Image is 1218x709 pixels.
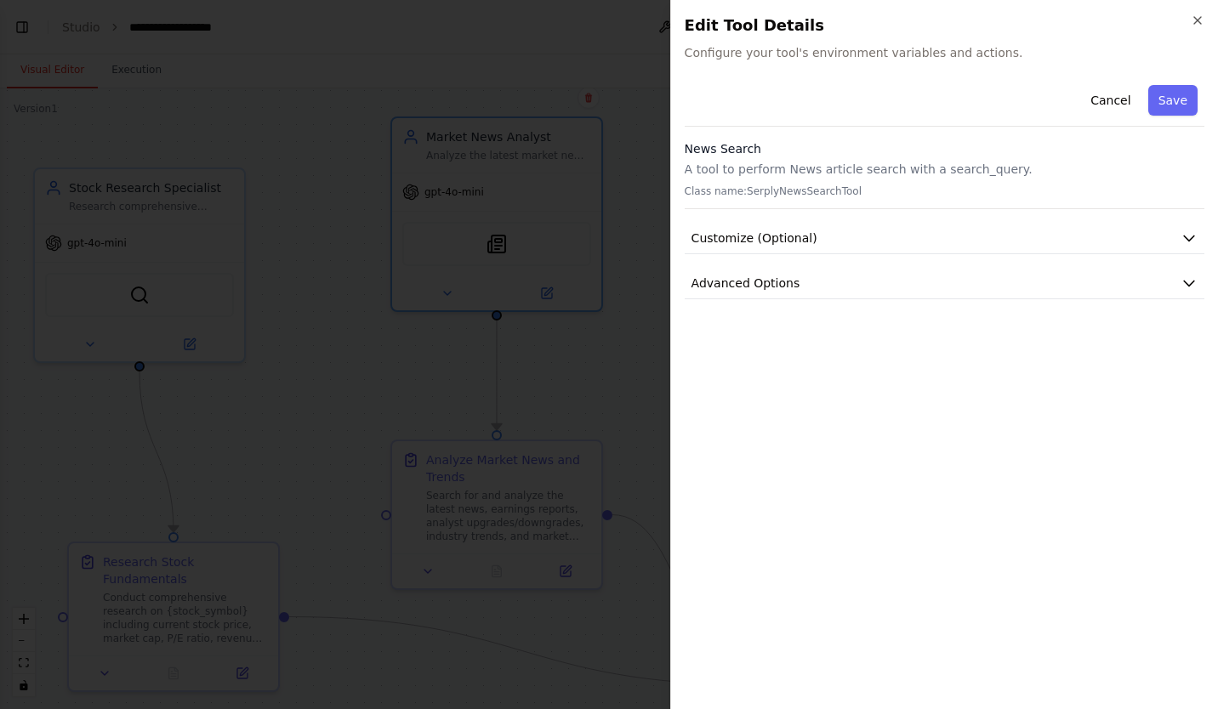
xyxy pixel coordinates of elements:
h2: Edit Tool Details [685,14,1204,37]
p: Class name: SerplyNewsSearchTool [685,184,1204,198]
h3: News Search [685,140,1204,157]
span: Advanced Options [692,275,800,292]
button: Advanced Options [685,268,1204,299]
p: A tool to perform News article search with a search_query. [685,161,1204,178]
button: Cancel [1080,85,1141,116]
button: Customize (Optional) [685,223,1204,254]
span: Configure your tool's environment variables and actions. [685,44,1204,61]
span: Customize (Optional) [692,230,817,247]
button: Save [1148,85,1198,116]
